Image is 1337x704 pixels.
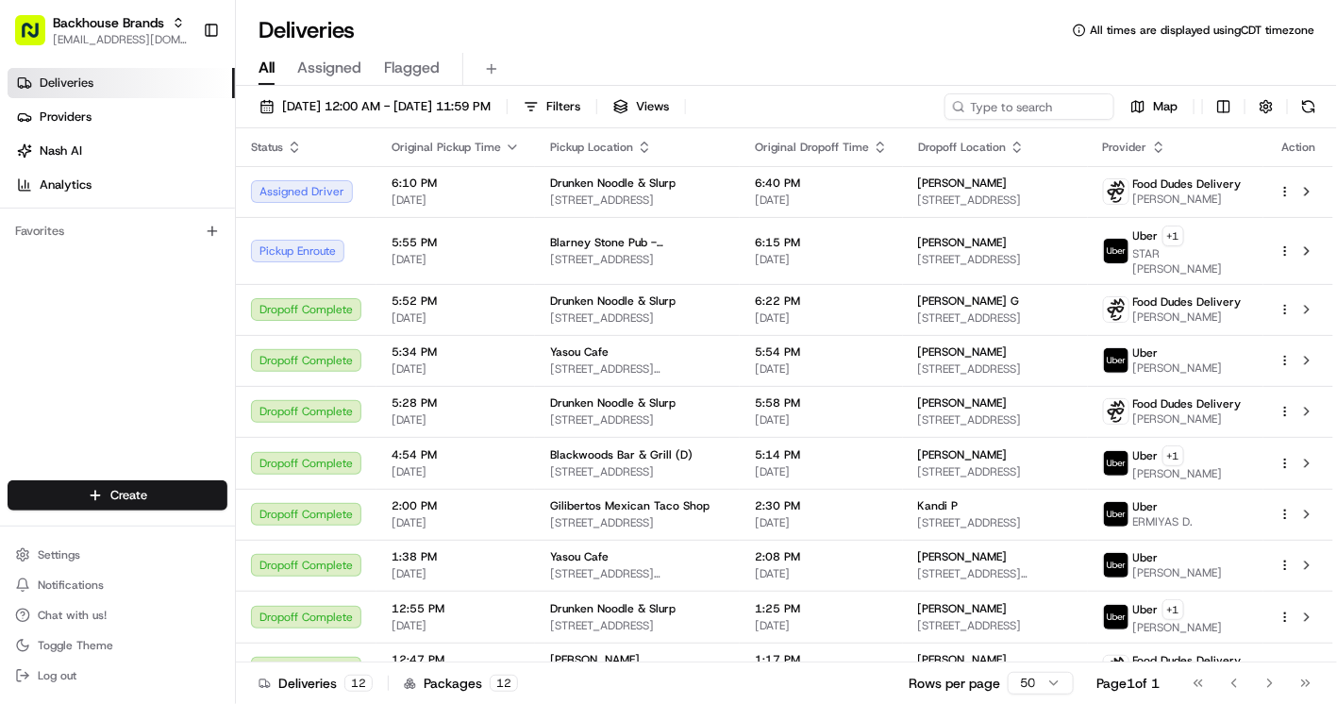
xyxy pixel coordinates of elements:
[918,464,1073,479] span: [STREET_ADDRESS]
[1096,674,1160,693] div: Page 1 of 1
[1133,192,1242,207] span: [PERSON_NAME]
[8,542,227,568] button: Settings
[38,668,76,683] span: Log out
[1104,502,1128,527] img: uber-new-logo.jpeg
[110,487,147,504] span: Create
[755,176,888,191] span: 6:40 PM
[490,675,518,692] div: 12
[40,142,82,159] span: Nash AI
[909,674,1000,693] p: Rows per page
[259,57,275,79] span: All
[755,498,888,513] span: 2:30 PM
[1133,514,1194,529] span: ERMIYAS D.
[404,674,518,693] div: Packages
[755,140,869,155] span: Original Dropoff Time
[392,447,520,462] span: 4:54 PM
[1162,226,1184,246] button: +1
[755,601,888,616] span: 1:25 PM
[8,68,235,98] a: Deliveries
[550,566,725,581] span: [STREET_ADDRESS][PERSON_NAME]
[755,361,888,377] span: [DATE]
[1133,294,1242,310] span: Food Dudes Delivery
[1133,411,1242,427] span: [PERSON_NAME]
[1103,140,1147,155] span: Provider
[550,412,725,427] span: [STREET_ADDRESS]
[550,549,609,564] span: Yasou Cafe
[133,467,228,482] a: Powered byPylon
[392,235,520,250] span: 5:55 PM
[918,652,1008,667] span: [PERSON_NAME]
[152,414,310,448] a: 💻API Documentation
[40,176,92,193] span: Analytics
[1133,620,1223,635] span: [PERSON_NAME]
[1104,399,1128,424] img: food_dudes.png
[550,618,725,633] span: [STREET_ADDRESS]
[918,176,1008,191] span: [PERSON_NAME]
[918,235,1008,250] span: [PERSON_NAME]
[550,193,725,208] span: [STREET_ADDRESS]
[550,293,676,309] span: Drunken Noodle & Slurp
[755,344,888,360] span: 5:54 PM
[8,632,227,659] button: Toggle Theme
[85,180,309,199] div: Start new chat
[1133,466,1223,481] span: [PERSON_NAME]
[1104,553,1128,578] img: uber-new-logo.jpeg
[918,193,1073,208] span: [STREET_ADDRESS]
[145,293,184,308] span: [DATE]
[1104,179,1128,204] img: food_dudes.png
[1104,297,1128,322] img: food_dudes.png
[1162,599,1184,620] button: +1
[918,549,1008,564] span: [PERSON_NAME]
[1104,239,1128,263] img: uber-new-logo.jpeg
[297,57,361,79] span: Assigned
[1104,605,1128,629] img: uber-new-logo.jpeg
[1090,23,1314,38] span: All times are displayed using CDT timezone
[8,102,235,132] a: Providers
[918,601,1008,616] span: [PERSON_NAME]
[392,176,520,191] span: 6:10 PM
[392,395,520,411] span: 5:28 PM
[550,176,676,191] span: Drunken Noodle & Slurp
[19,424,34,439] div: 📗
[546,98,580,115] span: Filters
[392,464,520,479] span: [DATE]
[918,412,1073,427] span: [STREET_ADDRESS]
[259,674,373,693] div: Deliveries
[344,675,373,692] div: 12
[8,662,227,689] button: Log out
[755,549,888,564] span: 2:08 PM
[1162,445,1184,466] button: +1
[918,515,1073,530] span: [STREET_ADDRESS]
[8,8,195,53] button: Backhouse Brands[EMAIL_ADDRESS][DOMAIN_NAME]
[53,32,188,47] span: [EMAIL_ADDRESS][DOMAIN_NAME]
[944,93,1114,120] input: Type to search
[188,468,228,482] span: Pylon
[918,344,1008,360] span: [PERSON_NAME]
[11,414,152,448] a: 📗Knowledge Base
[8,572,227,598] button: Notifications
[550,652,640,667] span: [PERSON_NAME]
[1133,176,1242,192] span: Food Dudes Delivery
[38,608,107,623] span: Chat with us!
[19,245,126,260] div: Past conversations
[918,618,1073,633] span: [STREET_ADDRESS]
[755,310,888,326] span: [DATE]
[550,601,676,616] span: Drunken Noodle & Slurp
[392,601,520,616] span: 12:55 PM
[8,480,227,511] button: Create
[392,652,520,667] span: 12:47 PM
[392,140,501,155] span: Original Pickup Time
[515,93,589,120] button: Filters
[1295,93,1322,120] button: Refresh
[58,344,153,359] span: [PERSON_NAME]
[392,293,520,309] span: 5:52 PM
[392,498,520,513] span: 2:00 PM
[918,361,1073,377] span: [STREET_ADDRESS]
[19,326,49,356] img: Asif Zaman Khan
[392,193,520,208] span: [DATE]
[1133,345,1159,360] span: Uber
[918,252,1073,267] span: [STREET_ADDRESS]
[38,638,113,653] span: Toggle Theme
[1133,310,1242,325] span: [PERSON_NAME]
[19,180,53,214] img: 1736555255976-a54dd68f-1ca7-489b-9aae-adbdc363a1c4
